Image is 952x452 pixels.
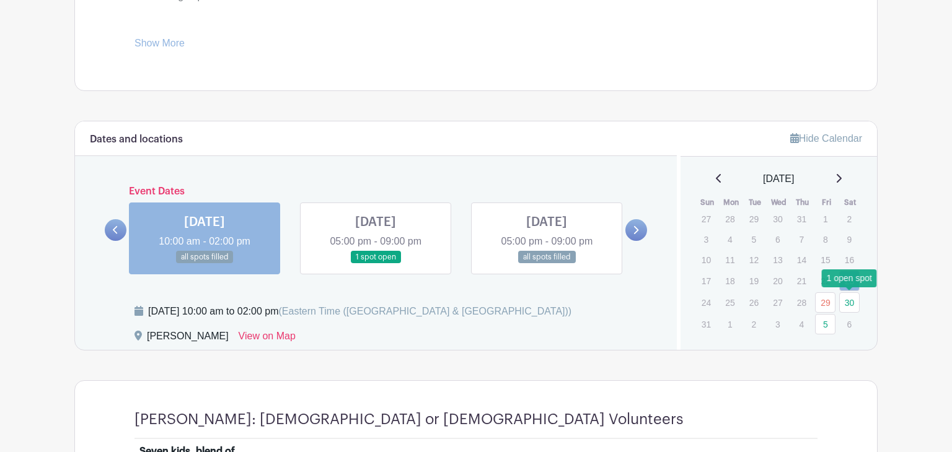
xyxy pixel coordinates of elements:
[744,250,764,269] p: 12
[278,306,571,316] span: (Eastern Time ([GEOGRAPHIC_DATA] & [GEOGRAPHIC_DATA]))
[720,230,740,249] p: 4
[126,186,625,198] h6: Event Dates
[720,271,740,290] p: 18
[696,230,716,249] p: 3
[147,329,229,349] div: [PERSON_NAME]
[696,293,716,312] p: 24
[767,230,788,249] p: 6
[839,209,860,228] p: 2
[720,209,740,228] p: 28
[791,230,812,249] p: 7
[744,230,764,249] p: 5
[839,315,860,334] p: 6
[239,329,296,349] a: View on Map
[791,315,812,334] p: 4
[744,293,764,312] p: 26
[790,133,862,144] a: Hide Calendar
[767,271,788,290] p: 20
[791,293,812,312] p: 28
[744,315,764,334] p: 2
[744,271,764,290] p: 19
[791,209,812,228] p: 31
[815,209,835,228] p: 1
[791,250,812,269] p: 14
[720,250,740,269] p: 11
[822,269,877,287] div: 1 open spot
[791,271,812,290] p: 21
[720,315,740,334] p: 1
[839,292,860,313] a: 30
[696,250,716,269] p: 10
[90,134,183,146] h6: Dates and locations
[767,250,788,269] p: 13
[763,172,794,186] span: [DATE]
[767,293,788,312] p: 27
[839,196,863,209] th: Sat
[720,293,740,312] p: 25
[696,209,716,228] p: 27
[696,271,716,290] p: 17
[839,230,860,249] p: 9
[791,196,815,209] th: Thu
[767,196,791,209] th: Wed
[814,196,839,209] th: Fri
[839,250,860,269] p: 16
[767,315,788,334] p: 3
[695,196,720,209] th: Sun
[815,230,835,249] p: 8
[719,196,743,209] th: Mon
[134,411,684,428] h4: [PERSON_NAME]: [DEMOGRAPHIC_DATA] or [DEMOGRAPHIC_DATA] Volunteers
[815,292,835,313] a: 29
[743,196,767,209] th: Tue
[815,250,835,269] p: 15
[815,271,835,290] p: 22
[696,315,716,334] p: 31
[148,304,571,319] div: [DATE] 10:00 am to 02:00 pm
[767,209,788,228] p: 30
[815,314,835,334] a: 5
[744,209,764,228] p: 29
[134,38,185,53] a: Show More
